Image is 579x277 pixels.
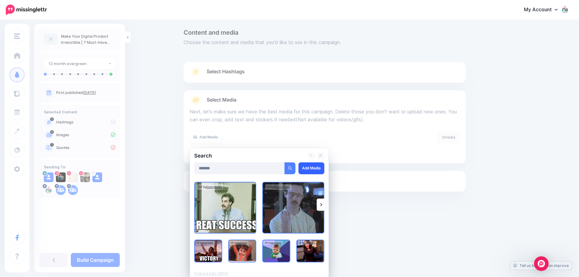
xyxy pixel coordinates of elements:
[190,105,460,158] div: Select Media
[228,240,256,262] img: Baby Success GIF
[190,131,222,143] a: Add Media
[202,241,213,244] a: Anonymous
[61,33,115,46] p: Make Your Digital Product Irresistible | 7 Must-Have Ingredients for Success
[298,162,324,174] a: Add Media
[56,90,115,95] p: First published
[262,240,290,262] img: Success Kid GIF by MOODMAN
[92,172,102,182] img: user_default_image.png
[190,108,460,124] p: Next, let's make sure we have the best media for this campaign. Delete those you don't want or up...
[83,90,96,95] a: [DATE]
[56,172,66,182] img: 357774252_272542952131600_5124155199893867819_n-bsa140707.jpg
[184,39,466,47] span: Choose the content and media that you'd like to use in this campaign.
[265,184,291,190] div: Gif by
[437,131,460,143] div: media
[68,185,78,195] img: aDtjnaRy1nj-bsa139535.png
[6,5,47,15] img: Missinglettr
[262,182,324,234] img: Happy Yes It Is GIF
[194,182,256,234] img: Great Success Win GIF
[56,185,66,195] img: aDtjnaRy1nj-bsa139534.png
[44,33,58,44] img: article-default-image-icon.png
[296,240,324,262] img: Emotion Reaction GIF
[510,261,572,270] a: Tell us how we can improve
[442,135,444,140] span: 0
[271,241,281,244] a: Anonymous
[207,68,245,76] span: Select Hashtags
[50,117,54,121] span: 2
[518,2,570,17] a: My Account
[305,241,315,244] a: Anonymous
[80,172,90,182] img: 223274431_207235061409589_3165409955215223380_n-bsa154803.jpg
[44,110,115,114] h4: Selected Content
[50,130,54,134] span: 0
[195,241,215,245] div: Gif by
[44,165,115,169] h4: Sending To
[274,185,290,189] a: Anonymous
[48,60,108,67] div: 12 month evergreen
[194,240,222,262] img: The Champions Win GIF
[206,185,222,189] a: Anonymous
[194,153,212,158] h2: Search
[56,132,115,138] p: Images
[534,256,549,271] div: Open Intercom Messenger
[44,185,53,195] img: 293739338_113555524758435_6240255962081998429_n-bsa139531.jpg
[229,241,249,245] div: Gif by
[194,271,228,276] a: Powered By GIPHY
[298,241,317,245] div: Gif by
[184,29,466,36] span: Content and media
[190,67,460,83] a: Select Hashtags
[14,33,20,39] img: menu.png
[44,58,115,70] button: 12 month evergreen
[207,96,236,104] span: Select Media
[190,95,460,105] a: Select Media
[68,172,78,182] img: 485211556_1235285974875661_2420593909367147222_n-bsa154802.jpg
[197,184,223,190] div: Gif by
[236,241,247,244] a: Anonymous
[50,143,54,147] span: 1
[264,241,283,245] div: Gif by
[56,145,115,151] p: Quotes
[56,119,115,125] p: Hashtags
[44,172,53,182] img: user_default_image.png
